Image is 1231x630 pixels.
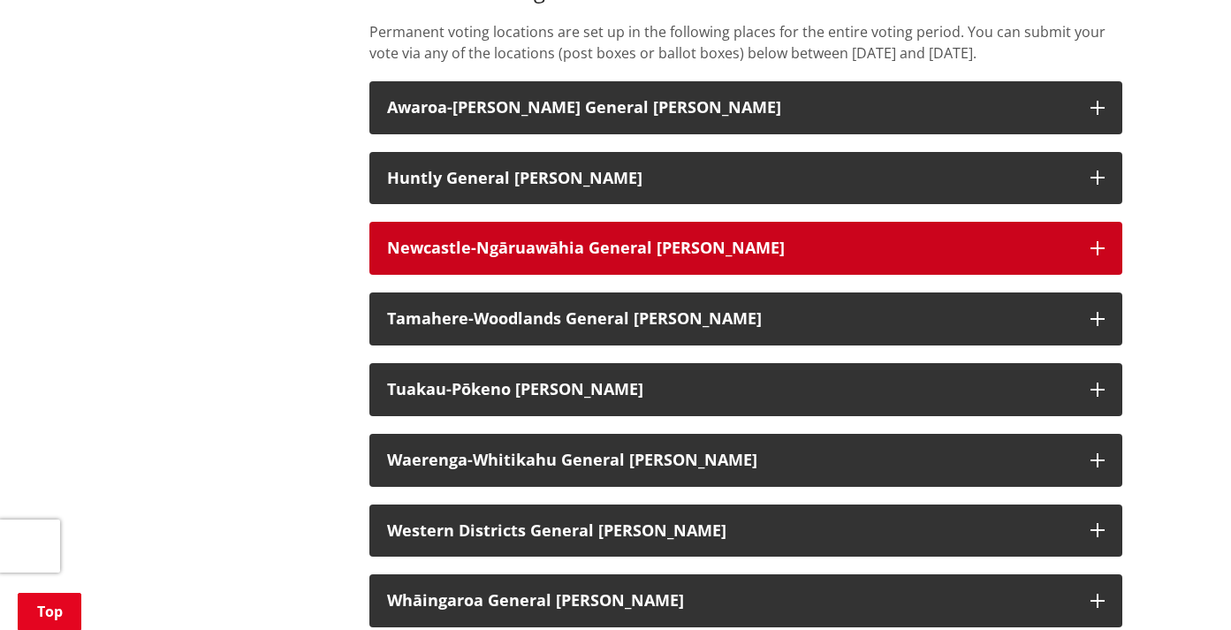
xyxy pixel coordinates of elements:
a: Top [18,593,81,630]
button: Newcastle-Ngāruawāhia General [PERSON_NAME] [369,222,1122,275]
strong: Tamahere-Woodlands General [PERSON_NAME] [387,307,762,329]
button: Awaroa-[PERSON_NAME] General [PERSON_NAME] [369,81,1122,134]
button: Tuakau-Pōkeno [PERSON_NAME] [369,363,1122,416]
strong: Western Districts General [PERSON_NAME] [387,520,726,541]
button: Huntly General [PERSON_NAME] [369,152,1122,205]
button: Western Districts General [PERSON_NAME] [369,505,1122,558]
p: Permanent voting locations are set up in the following places for the entire voting period. You c... [369,21,1122,64]
strong: Newcastle-Ngāruawāhia General [PERSON_NAME] [387,237,785,258]
button: Whāingaroa General [PERSON_NAME] [369,574,1122,627]
iframe: Messenger Launcher [1150,556,1213,619]
strong: Whāingaroa General [PERSON_NAME] [387,589,684,611]
button: Waerenga-Whitikahu General [PERSON_NAME] [369,434,1122,487]
h3: Tuakau-Pōkeno [PERSON_NAME] [387,381,1073,398]
h3: Huntly General [PERSON_NAME] [387,170,1073,187]
h3: Awaroa-[PERSON_NAME] General [PERSON_NAME] [387,99,1073,117]
button: Tamahere-Woodlands General [PERSON_NAME] [369,292,1122,345]
strong: Waerenga-Whitikahu General [PERSON_NAME] [387,449,757,470]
